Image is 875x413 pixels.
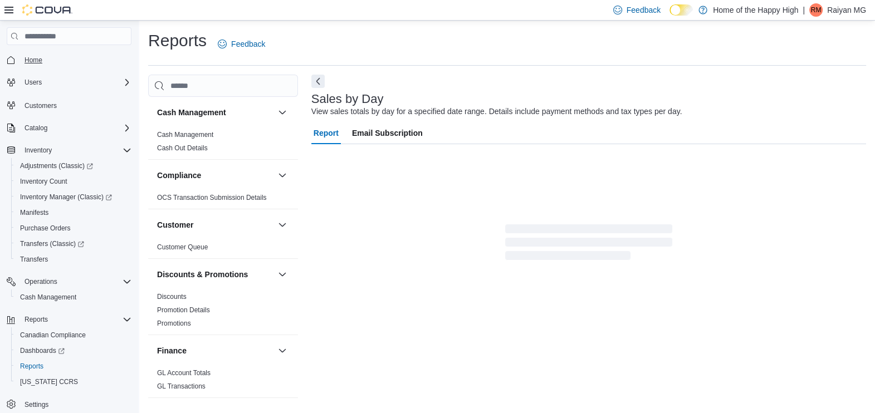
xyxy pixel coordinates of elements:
a: Dashboards [11,343,136,358]
button: Catalog [2,120,136,136]
span: Catalog [20,121,131,135]
a: Customers [20,99,61,112]
span: Home [25,56,42,65]
h3: Cash Management [157,107,226,118]
a: GL Transactions [157,382,206,390]
span: Dashboards [16,344,131,357]
span: Cash Out Details [157,144,208,153]
a: Inventory Manager (Classic) [16,190,116,204]
span: Reports [20,362,43,371]
button: Cash Management [276,106,289,119]
span: Inventory [25,146,52,155]
span: Washington CCRS [16,375,131,389]
button: Manifests [11,205,136,220]
span: Cash Management [157,130,213,139]
button: Users [2,75,136,90]
button: Canadian Compliance [11,327,136,343]
span: Users [20,76,131,89]
button: Discounts & Promotions [276,268,289,281]
span: Adjustments (Classic) [16,159,131,173]
span: Feedback [231,38,265,50]
span: Manifests [16,206,131,219]
span: Catalog [25,124,47,132]
a: Purchase Orders [16,222,75,235]
span: Canadian Compliance [16,328,131,342]
span: Discounts [157,292,187,301]
span: GL Account Totals [157,368,211,377]
button: Reports [11,358,136,374]
span: Promotion Details [157,306,210,314]
p: Raiyan MG [827,3,866,17]
div: Customer [148,240,298,258]
span: Customers [25,101,57,110]
h3: Finance [157,345,187,356]
span: Inventory Count [16,175,131,188]
a: Adjustments (Classic) [16,159,97,173]
button: Reports [2,312,136,327]
div: View sales totals by day for a specified date range. Details include payment methods and tax type... [311,106,682,117]
button: Cash Management [157,107,273,118]
span: Settings [25,400,48,409]
div: Cash Management [148,128,298,159]
button: Home [2,52,136,68]
button: Transfers [11,252,136,267]
a: Transfers (Classic) [16,237,89,250]
a: Reports [16,360,48,373]
button: Operations [2,274,136,289]
span: Purchase Orders [20,224,71,233]
div: Raiyan MG [809,3,823,17]
span: Users [25,78,42,87]
a: GL Account Totals [157,369,211,377]
a: Adjustments (Classic) [11,158,136,174]
button: Users [20,76,46,89]
span: RM [811,3,822,17]
span: Cash Management [20,293,76,302]
a: Inventory Manager (Classic) [11,189,136,205]
button: Cash Management [11,289,136,305]
span: Cash Management [16,291,131,304]
span: Purchase Orders [16,222,131,235]
button: Finance [276,344,289,357]
span: Dashboards [20,346,65,355]
a: Promotions [157,319,191,327]
div: Discounts & Promotions [148,290,298,335]
h1: Reports [148,29,207,52]
button: Discounts & Promotions [157,269,273,280]
button: Operations [20,275,62,288]
p: Home of the Happy High [713,3,798,17]
span: Transfers (Classic) [20,239,84,248]
a: Manifests [16,206,53,219]
button: Catalog [20,121,52,135]
a: Settings [20,398,53,411]
div: Finance [148,366,298,397]
button: Inventory [2,142,136,158]
h3: Compliance [157,170,201,181]
a: Customer Queue [157,243,208,251]
a: Cash Management [16,291,81,304]
span: Reports [16,360,131,373]
input: Dark Mode [669,4,693,16]
a: OCS Transaction Submission Details [157,194,267,201]
button: Customer [157,219,273,230]
button: Inventory [20,144,56,157]
span: Adjustments (Classic) [20,161,93,170]
span: Operations [25,277,57,286]
button: Customer [276,218,289,232]
a: [US_STATE] CCRS [16,375,82,389]
span: Inventory [20,144,131,157]
span: Promotions [157,319,191,328]
button: Purchase Orders [11,220,136,236]
span: Inventory Manager (Classic) [16,190,131,204]
span: Transfers (Classic) [16,237,131,250]
a: Feedback [213,33,270,55]
a: Transfers (Classic) [11,236,136,252]
span: Transfers [16,253,131,266]
span: Loading [505,227,672,262]
button: Reports [20,313,52,326]
span: Operations [20,275,131,288]
span: [US_STATE] CCRS [20,377,78,386]
a: Cash Out Details [157,144,208,152]
span: Manifests [20,208,48,217]
span: Report [314,122,339,144]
